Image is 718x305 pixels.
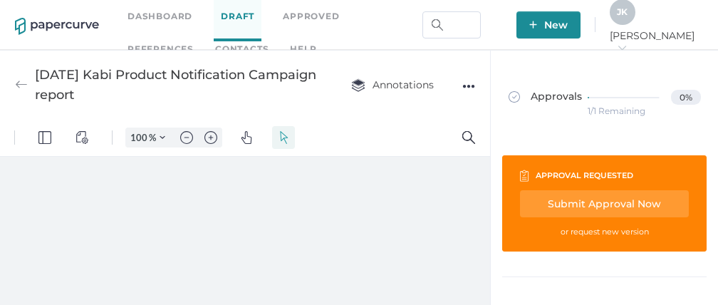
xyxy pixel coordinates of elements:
[35,65,323,105] div: [DATE] Kabi Product Notification Campaign report
[610,29,703,55] span: [PERSON_NAME]
[160,16,165,21] img: chevron.svg
[457,7,480,30] button: Search
[617,43,627,53] i: arrow_right
[462,76,475,96] div: ●●●
[235,7,258,30] button: Pan
[432,19,443,31] img: search.bf03fe8b.svg
[151,9,174,29] button: Zoom Controls
[38,12,51,25] img: default-leftsidepanel.svg
[76,12,88,25] img: default-viewcontrols.svg
[240,12,253,25] img: default-pan.svg
[351,78,434,91] span: Annotations
[509,91,520,103] img: approved-grey.341b8de9.svg
[462,12,475,25] img: default-magnifying-glass.svg
[277,12,290,25] img: default-select.svg
[337,71,448,98] button: Annotations
[149,13,156,24] span: %
[128,9,192,24] a: Dashboard
[671,90,701,105] span: 0%
[199,9,222,29] button: Zoom in
[126,12,149,25] input: Set zoom
[529,21,537,29] img: plus-white.e19ec114.svg
[422,11,481,38] input: Search Workspace
[536,167,633,183] div: approval requested
[180,12,193,25] img: default-minus.svg
[529,11,568,38] span: New
[175,9,198,29] button: Zoom out
[520,190,689,217] div: Submit Approval Now
[15,78,28,91] img: back-arrow-grey.72011ae3.svg
[71,7,93,30] button: View Controls
[283,9,339,24] a: Approved
[272,7,295,30] button: Select
[351,78,365,92] img: annotation-layers.cc6d0e6b.svg
[15,18,99,35] img: papercurve-logo-colour.7244d18c.svg
[128,41,194,57] a: References
[33,7,56,30] button: Panel
[520,224,689,239] div: or request new version
[204,12,217,25] img: default-plus.svg
[290,41,316,57] div: help
[520,170,529,182] img: clipboard-icon-white.67177333.svg
[500,76,709,130] a: Approvals0%
[215,41,269,57] a: Contacts
[516,11,581,38] button: New
[617,6,628,17] span: J K
[509,90,582,105] span: Approvals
